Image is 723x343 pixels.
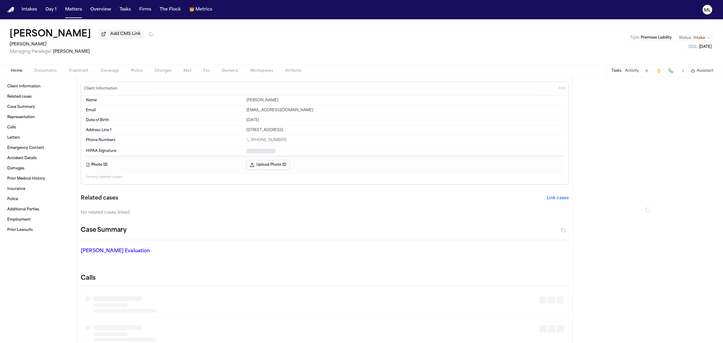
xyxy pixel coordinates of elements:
a: Employment [5,215,72,225]
dt: Photo ID [86,160,243,170]
button: Upload Photo ID [246,160,290,170]
button: Create Immediate Task [655,67,663,75]
span: [DATE] [699,45,712,49]
span: Workspaces [250,68,273,73]
a: Calls [5,123,72,132]
span: Coverage [101,68,119,73]
button: Firms [137,4,154,15]
div: No related cases linked [81,210,569,216]
button: Tasks [117,4,133,15]
a: Related cases [5,92,72,102]
button: The Flock [157,4,183,15]
a: Prior Lawsuits [5,225,72,235]
a: Representation [5,112,72,122]
button: Edit [557,84,567,93]
div: [PERSON_NAME] [246,98,564,103]
button: Activity [625,68,639,73]
a: Prior Medical History [5,174,72,184]
a: Emergency Contact [5,143,72,153]
span: Intake [693,36,705,40]
span: Managing Paralegal: [10,49,52,54]
p: 11 empty fields not shown. [86,175,564,179]
img: Finch Logo [7,7,14,13]
span: Type : [630,36,640,39]
span: Mail [183,68,191,73]
span: Assistant [697,68,713,73]
a: Client Information [5,82,72,91]
span: Police [131,68,142,73]
dt: Address Line 1 [86,128,243,133]
h2: Case Summary [81,225,127,235]
div: [STREET_ADDRESS] [246,128,564,133]
button: Overview [88,4,114,15]
button: Tasks [612,68,621,73]
button: Edit Type: Premises Liability [628,35,674,41]
h2: Calls [81,274,569,282]
a: Accident Details [5,153,72,163]
div: [EMAIL_ADDRESS][DOMAIN_NAME] [246,108,564,113]
span: Status: [679,36,692,40]
button: Edit DOL: 2025-06-16 [687,44,713,50]
span: Changes [155,68,171,73]
span: DOL : [689,45,698,49]
button: Add Task [643,67,651,75]
button: Edit matter name [10,29,91,40]
dt: Date of Birth [86,118,243,123]
span: Fax [203,68,210,73]
button: Day 1 [43,4,59,15]
span: Treatment [69,68,89,73]
span: Documents [34,68,57,73]
span: Premises Liability [641,36,672,39]
button: Make a Call [667,67,675,75]
button: Intakes [19,4,39,15]
a: Additional Parties [5,205,72,214]
a: Letters [5,133,72,143]
dt: Name [86,98,243,103]
span: [PERSON_NAME] [53,49,90,54]
span: Add CMS Link [110,31,141,37]
span: Home [11,68,22,73]
h3: Client Information [83,86,119,91]
button: Add CMS Link [98,29,144,39]
h1: [PERSON_NAME] [10,29,91,40]
a: Insurance [5,184,72,194]
p: [PERSON_NAME] Evaluation [81,247,239,255]
span: Edit [559,87,565,91]
dt: Email [86,108,243,113]
a: Damages [5,164,72,173]
h2: Related cases [81,194,118,203]
span: Phone Numbers [86,138,115,143]
a: Call 1 (951) 374-9839 [246,138,286,143]
button: Link cases [547,195,569,201]
a: Case Summary [5,102,72,112]
dt: HIPAA Signature [86,149,243,153]
h2: [PERSON_NAME] [10,41,153,48]
button: crownMetrics [187,4,214,15]
button: Change status from Intake [676,34,713,42]
a: Police [5,194,72,204]
a: Home [7,7,14,13]
button: Matters [63,4,84,15]
div: [DATE] [246,118,564,123]
button: Assistant [691,68,713,73]
span: Demand [222,68,238,73]
span: Artifacts [285,68,302,73]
